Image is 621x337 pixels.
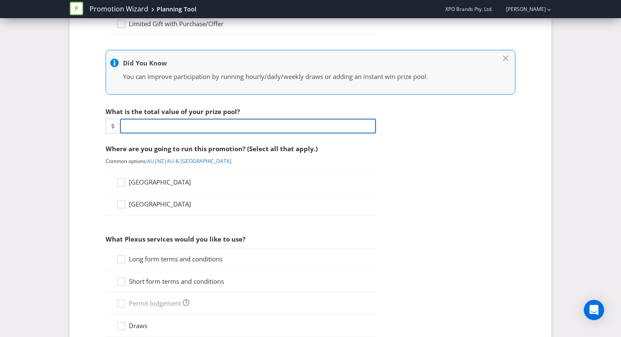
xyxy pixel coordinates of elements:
[129,277,224,285] span: Short form terms and conditions
[129,255,223,263] span: Long form terms and conditions
[154,158,157,165] span: |
[129,200,191,208] span: [GEOGRAPHIC_DATA]
[90,4,148,14] a: Promotion Wizard
[498,5,546,13] a: [PERSON_NAME]
[106,235,245,243] span: What Plexus services would you like to use?
[129,299,181,307] span: Permit lodgement
[157,158,164,165] a: NZ
[167,158,232,165] a: AU & [GEOGRAPHIC_DATA]
[106,158,147,165] span: Common options:
[106,140,376,158] div: Where are you going to run this promotion? (Select all that apply.)
[129,178,191,186] span: [GEOGRAPHIC_DATA]
[106,119,120,133] span: $
[157,5,196,14] div: Planning Tool
[129,321,147,330] span: Draws
[147,158,154,165] a: AU
[584,300,604,320] div: Open Intercom Messenger
[164,158,167,165] span: |
[129,19,223,28] span: Limited Gift with Purchase/Offer
[106,107,240,116] span: What is the total value of your prize pool?
[123,72,490,81] p: You can improve participation by running hourly/daily/weekly draws or adding an instant win prize...
[445,5,493,13] span: XPO Brands Pty. Ltd.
